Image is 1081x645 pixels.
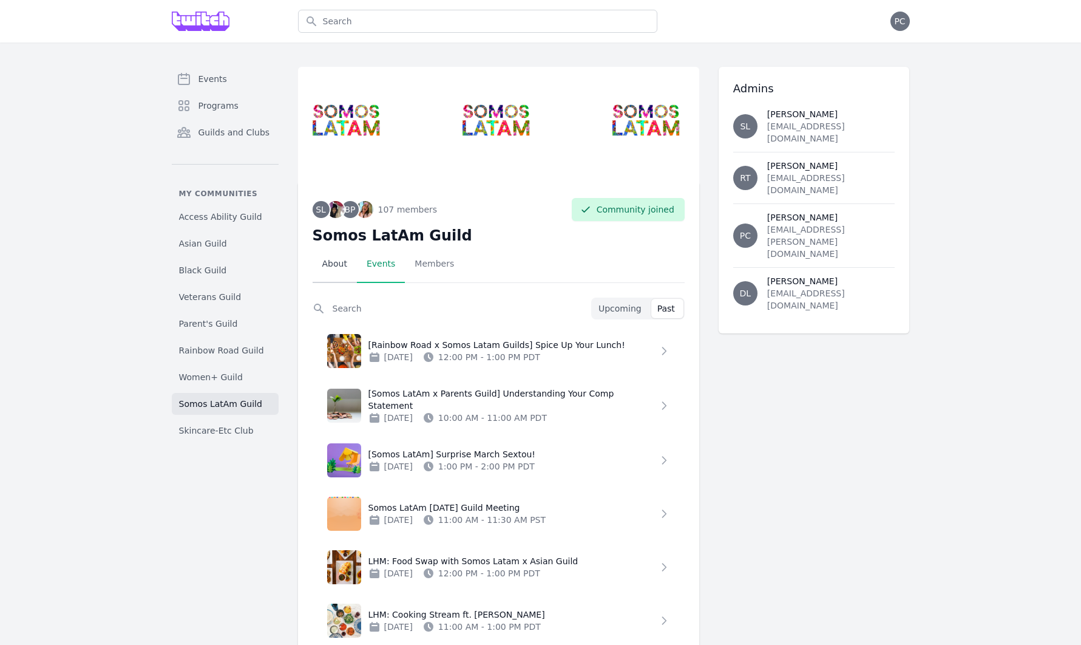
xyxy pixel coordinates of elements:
[179,371,243,383] span: Women+ Guild
[413,621,541,633] div: 11:00 AM - 1:00 PM PDT
[368,460,413,473] div: [DATE]
[767,224,895,260] div: [EMAIL_ADDRESS][PERSON_NAME][DOMAIN_NAME]
[368,448,658,460] p: [Somos LatAm] Surprise March Sextou!
[572,198,685,221] button: Community joined
[198,100,239,112] span: Programs
[313,541,685,594] a: LHM: Food Swap with Somos Latam x Asian Guild[DATE]12:00 PM - 1:00 PM PDT
[413,460,535,473] div: 1:00 PM - 2:00 PM PDT
[368,351,413,363] div: [DATE]
[767,108,895,120] div: [PERSON_NAME]
[172,94,279,118] a: Programs
[198,73,227,85] span: Events
[313,298,591,319] input: Search
[767,172,895,196] div: [EMAIL_ADDRESS][DOMAIN_NAME]
[344,205,355,214] span: BP
[313,226,685,245] h2: Somos LatAm Guild
[172,313,279,335] a: Parent's Guild
[179,344,264,357] span: Rainbow Road Guild
[172,233,279,254] a: Asian Guild
[313,378,685,434] a: [Somos LatAm x Parents Guild] Understanding Your Comp Statement[DATE]10:00 AM - 11:00 AM PDT
[368,621,413,633] div: [DATE]
[357,245,405,283] a: Events
[298,10,657,33] input: Search
[733,81,895,96] h3: Admins
[313,245,357,283] a: About
[651,299,683,318] button: Past
[740,174,750,182] span: RT
[767,287,895,312] div: [EMAIL_ADDRESS][DOMAIN_NAME]
[413,412,547,424] div: 10:00 AM - 11:00 AM PDT
[740,231,751,240] span: PC
[368,412,413,424] div: [DATE]
[592,299,650,318] button: Upcoming
[172,286,279,308] a: Veterans Guild
[368,502,658,514] p: Somos LatAm [DATE] Guild Meeting
[179,318,238,330] span: Parent's Guild
[179,237,227,250] span: Asian Guild
[740,289,751,298] span: DL
[890,12,910,31] button: PC
[198,126,270,138] span: Guilds and Clubs
[368,514,413,526] div: [DATE]
[172,12,230,31] img: Grove
[172,366,279,388] a: Women+ Guild
[767,275,895,287] div: [PERSON_NAME]
[313,487,685,541] a: Somos LatAm [DATE] Guild Meeting[DATE]11:00 AM - 11:30 AM PST
[378,203,438,216] span: 107 members
[179,398,262,410] span: Somos LatAm Guild
[767,211,895,224] div: [PERSON_NAME]
[740,122,750,131] span: SL
[368,567,413,579] div: [DATE]
[316,205,326,214] span: SL
[179,264,227,276] span: Black Guild
[598,302,642,315] span: Upcoming
[413,514,546,526] div: 11:00 AM - 11:30 AM PST
[313,324,685,378] a: [Rainbow Road x Somos Latam Guilds] Spice Up Your Lunch![DATE]12:00 PM - 1:00 PM PDT
[767,160,895,172] div: [PERSON_NAME]
[405,245,464,283] a: Members
[172,259,279,281] a: Black Guild
[657,302,675,315] span: Past
[179,425,254,437] span: Skincare-Etc Club
[172,340,279,361] a: Rainbow Road Guild
[368,555,658,567] p: LHM: Food Swap with Somos Latam x Asian Guild
[179,211,262,223] span: Access Ability Guild
[172,206,279,228] a: Access Ability Guild
[172,189,279,199] p: My communities
[172,393,279,415] a: Somos LatAm Guild
[368,609,658,621] p: LHM: Cooking Stream ft. [PERSON_NAME]
[368,339,658,351] p: [Rainbow Road x Somos Latam Guilds] Spice Up Your Lunch!
[172,67,279,442] nav: Sidebar
[894,17,905,26] span: PC
[172,120,279,145] a: Guilds and Clubs
[413,567,540,579] div: 12:00 PM - 1:00 PM PDT
[368,387,658,412] p: [Somos LatAm x Parents Guild] Understanding Your Comp Statement
[413,351,540,363] div: 12:00 PM - 1:00 PM PDT
[313,434,685,487] a: [Somos LatAm] Surprise March Sextou![DATE]1:00 PM - 2:00 PM PDT
[172,420,279,442] a: Skincare-Etc Club
[179,291,242,303] span: Veterans Guild
[767,120,895,145] div: [EMAIL_ADDRESS][DOMAIN_NAME]
[172,67,279,91] a: Events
